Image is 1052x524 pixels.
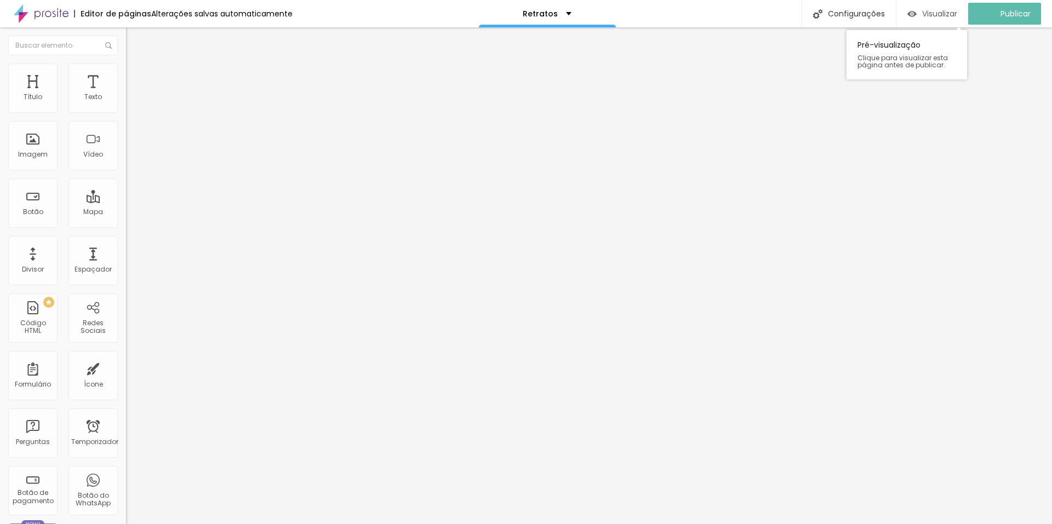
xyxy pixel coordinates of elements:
font: Clique para visualizar esta página antes de publicar. [857,53,948,70]
font: Ícone [84,379,103,389]
font: Divisor [22,264,44,274]
input: Buscar elemento [8,36,118,55]
font: Mapa [83,207,103,216]
font: Editor de páginas [81,8,151,19]
font: Imagem [18,149,48,159]
font: Redes Sociais [81,318,106,335]
font: Texto [84,92,102,101]
button: Visualizar [896,3,968,25]
font: Botão [23,207,43,216]
font: Espaçador [75,264,112,274]
font: Título [24,92,42,101]
font: Visualizar [922,8,957,19]
iframe: Editor [126,27,1052,524]
img: Ícone [813,9,822,19]
font: Botão do WhatsApp [76,491,111,508]
font: Formulário [15,379,51,389]
font: Publicar [1000,8,1031,19]
img: Ícone [105,42,112,49]
font: Retratos [523,8,558,19]
font: Código HTML [20,318,46,335]
button: Publicar [968,3,1041,25]
font: Pré-visualização [857,39,921,50]
font: Alterações salvas automaticamente [151,8,293,19]
font: Botão de pagamento [13,488,54,505]
img: view-1.svg [907,9,917,19]
font: Vídeo [83,149,103,159]
font: Temporizador [71,437,118,446]
font: Configurações [828,8,885,19]
font: Perguntas [16,437,50,446]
